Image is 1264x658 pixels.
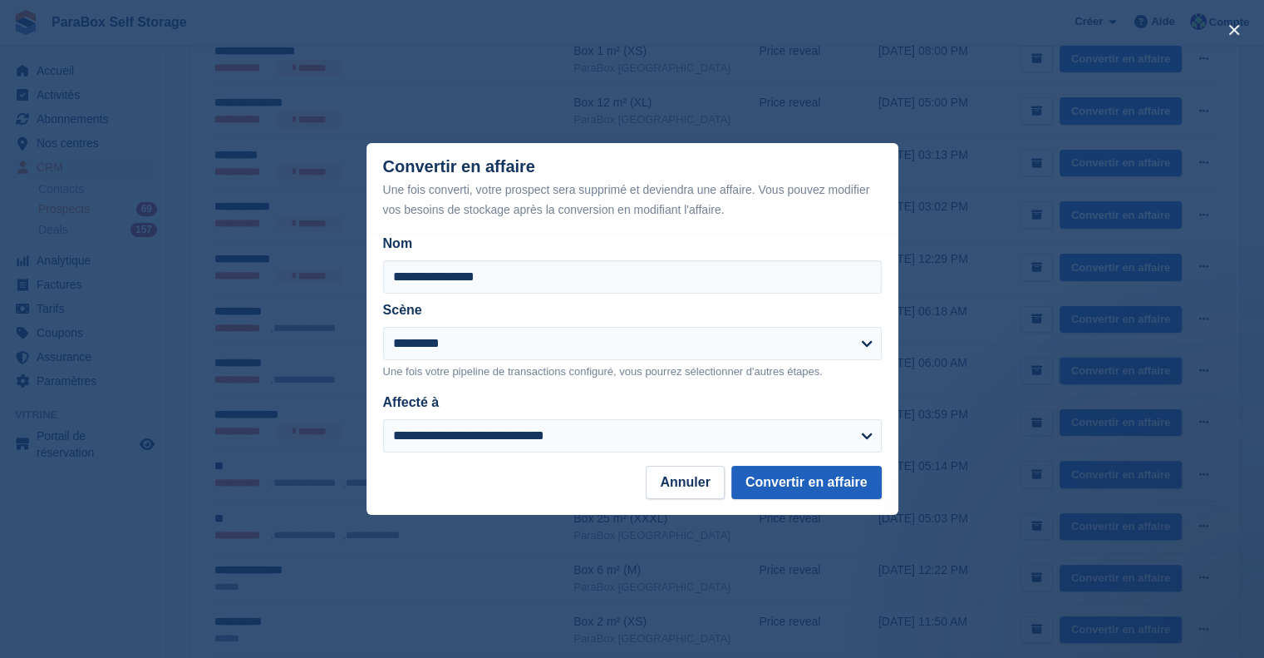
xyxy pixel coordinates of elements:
[383,395,440,409] label: Affecté à
[383,234,882,254] label: Nom
[383,303,422,317] label: Scène
[646,466,724,499] button: Annuler
[731,466,882,499] button: Convertir en affaire
[383,180,882,220] div: Une fois converti, votre prospect sera supprimé et deviendra une affaire. Vous pouvez modifier vo...
[383,364,882,380] p: Une fois votre pipeline de transactions configuré, vous pourrez sélectionner d'autres étapes.
[383,157,882,220] div: Convertir en affaire
[1221,17,1247,43] button: close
